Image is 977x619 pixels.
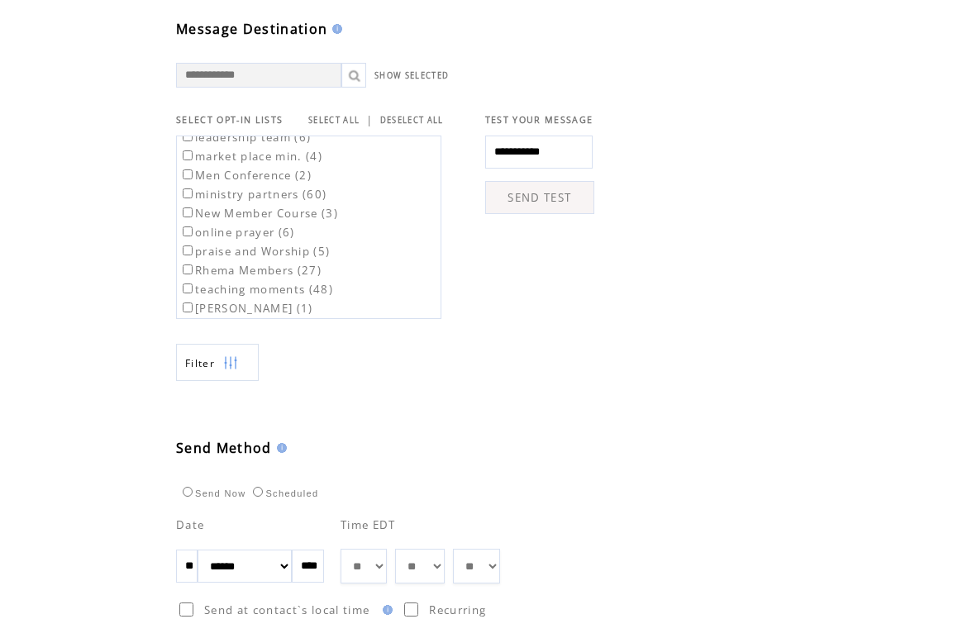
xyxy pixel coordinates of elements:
[380,115,444,126] a: DESELECT ALL
[179,488,245,498] label: Send Now
[183,150,193,160] input: market place min. (4)
[308,115,360,126] a: SELECT ALL
[485,114,593,126] span: TEST YOUR MESSAGE
[183,283,193,293] input: teaching moments (48)
[327,24,342,34] img: help.gif
[183,487,193,497] input: Send Now
[204,602,369,617] span: Send at contact`s local time
[179,168,312,183] label: Men Conference (2)
[272,443,287,453] img: help.gif
[429,602,486,617] span: Recurring
[366,112,373,127] span: |
[179,301,313,316] label: [PERSON_NAME] (1)
[183,188,193,198] input: ministry partners (60)
[485,181,594,214] a: SEND TEST
[223,345,238,382] img: filters.png
[183,302,193,312] input: [PERSON_NAME] (1)
[179,206,338,221] label: New Member Course (3)
[179,282,333,297] label: teaching moments (48)
[179,187,326,202] label: ministry partners (60)
[183,245,193,255] input: praise and Worship (5)
[341,517,396,532] span: Time EDT
[179,149,322,164] label: market place min. (4)
[179,130,311,145] label: leadership team (6)
[179,244,330,259] label: praise and Worship (5)
[183,131,193,141] input: leadership team (6)
[179,225,295,240] label: online prayer (6)
[185,356,215,370] span: Show filters
[183,169,193,179] input: Men Conference (2)
[378,605,393,615] img: help.gif
[183,207,193,217] input: New Member Course (3)
[176,114,283,126] span: SELECT OPT-IN LISTS
[179,263,322,278] label: Rhema Members (27)
[249,488,318,498] label: Scheduled
[374,70,449,81] a: SHOW SELECTED
[176,439,272,457] span: Send Method
[176,344,259,381] a: Filter
[176,20,327,38] span: Message Destination
[183,264,193,274] input: Rhema Members (27)
[253,487,263,497] input: Scheduled
[176,517,204,532] span: Date
[183,226,193,236] input: online prayer (6)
